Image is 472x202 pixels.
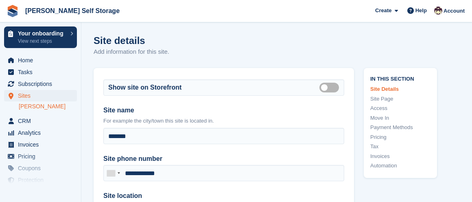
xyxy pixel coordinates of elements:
img: Jacob Esser [434,7,442,15]
span: Pricing [18,151,67,162]
a: menu [4,162,77,174]
a: menu [4,55,77,66]
a: Pricing [370,133,430,141]
a: menu [4,151,77,162]
span: Protection [18,174,67,186]
span: Analytics [18,127,67,138]
span: Tasks [18,66,67,78]
label: Site name [103,105,344,115]
span: Help [415,7,427,15]
span: Home [18,55,67,66]
label: Site location [103,191,344,201]
a: [PERSON_NAME] Self Storage [22,4,123,18]
p: Add information for this site. [94,47,169,57]
h1: Site details [94,35,169,46]
span: Account [444,7,465,15]
span: In this section [370,75,430,82]
a: Move In [370,114,430,122]
span: Coupons [18,162,67,174]
img: stora-icon-8386f47178a22dfd0bd8f6a31ec36ba5ce8667c1dd55bd0f319d3a0aa187defe.svg [7,5,19,17]
p: Your onboarding [18,31,66,36]
label: Show site on Storefront [108,83,181,92]
label: Is public [319,87,342,88]
label: Site phone number [103,154,344,164]
span: Invoices [18,139,67,150]
a: Your onboarding View next steps [4,26,77,48]
a: Site Page [370,95,430,103]
span: Sites [18,90,67,101]
a: Automation [370,162,430,170]
span: CRM [18,115,67,127]
a: menu [4,174,77,186]
a: menu [4,66,77,78]
a: Tax [370,143,430,151]
a: Payment Methods [370,123,430,132]
a: menu [4,115,77,127]
a: [PERSON_NAME] [19,103,77,110]
a: menu [4,90,77,101]
a: Access [370,104,430,112]
a: Invoices [370,152,430,160]
p: View next steps [18,37,66,45]
a: menu [4,139,77,150]
a: menu [4,127,77,138]
p: For example the city/town this site is located in. [103,117,344,125]
a: menu [4,78,77,90]
span: Create [375,7,391,15]
a: Site Details [370,85,430,93]
span: Subscriptions [18,78,67,90]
